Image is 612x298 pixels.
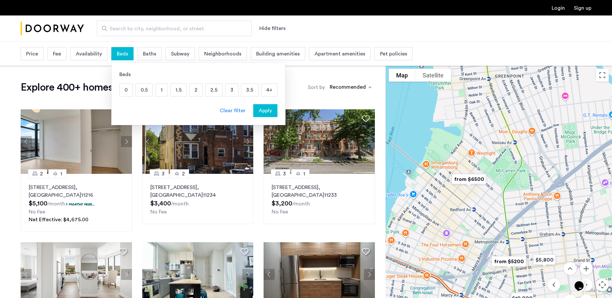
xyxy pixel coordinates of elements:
[315,50,365,58] span: Apartment amenities
[206,84,222,96] p: 2.5
[256,50,300,58] span: Building amenities
[110,25,234,33] span: Search by city, neighborhood, or street.
[190,84,202,96] p: 2
[21,16,84,41] a: Cazamio Logo
[241,84,258,96] p: 3.5
[119,71,277,78] div: Beds
[171,50,189,58] span: Subway
[552,5,565,11] a: Login
[156,84,167,96] p: 1
[574,5,591,11] a: Registration
[97,21,252,36] input: Apartment Search
[253,104,277,117] button: button
[380,50,407,58] span: Pet policies
[259,25,286,32] button: Show or hide filters
[171,84,186,96] p: 1.5
[120,84,133,96] p: 0
[26,50,38,58] span: Price
[76,50,102,58] span: Availability
[136,84,153,96] p: 0.5
[261,84,277,96] p: 4+
[53,50,61,58] span: Fee
[259,107,272,114] span: Apply
[572,272,593,292] iframe: chat widget
[220,107,246,114] div: Clear filter
[226,84,238,96] p: 3
[143,50,156,58] span: Baths
[21,16,84,41] img: logo
[204,50,241,58] span: Neighborhoods
[117,50,128,58] span: Beds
